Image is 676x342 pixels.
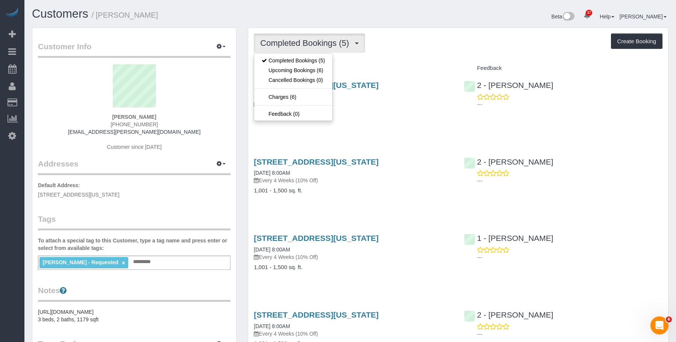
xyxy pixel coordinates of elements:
p: --- [477,101,662,108]
a: × [122,260,125,266]
label: To attach a special tag to this Customer, type a tag name and press enter or select from availabl... [38,237,230,252]
strong: [PERSON_NAME] [112,114,156,120]
a: [EMAIL_ADDRESS][PERSON_NAME][DOMAIN_NAME] [68,129,200,135]
label: Default Address: [38,182,80,189]
h4: Service [254,65,452,71]
p: Every 4 Weeks (10% Off) [254,177,452,184]
a: [STREET_ADDRESS][US_STATE] [254,157,379,166]
a: Upcoming Bookings (6) [254,65,332,75]
p: --- [477,254,662,261]
iframe: Intercom live chat [650,316,668,334]
small: / [PERSON_NAME] [92,11,158,19]
img: New interface [562,12,574,22]
span: [PHONE_NUMBER] [111,121,158,127]
p: Every 4 Weeks (10% Off) [254,253,452,261]
button: Completed Bookings (5) [254,33,365,53]
legend: Tags [38,213,230,230]
a: Beta [552,14,575,20]
a: 2 - [PERSON_NAME] [464,157,553,166]
img: Automaid Logo [5,8,20,18]
a: 2 - [PERSON_NAME] [464,310,553,319]
legend: Notes [38,285,230,302]
h4: 1,001 - 1,500 sq. ft. [254,264,452,271]
a: [PERSON_NAME] [620,14,667,20]
a: Customers [32,7,88,20]
a: [STREET_ADDRESS][US_STATE] [254,234,379,242]
a: [DATE] 8:00AM [254,170,290,176]
a: 2 - [PERSON_NAME] [464,81,553,89]
a: Help [600,14,614,20]
span: 37 [586,10,592,16]
a: Cancelled Bookings (0) [254,75,332,85]
h4: Feedback [464,65,662,71]
a: Feedback (0) [254,109,332,119]
a: [DATE] 8:00AM [254,247,290,253]
a: Completed Bookings (5) [254,56,332,65]
p: Every 4 Weeks (10% Off) [254,330,452,337]
span: 6 [666,316,672,322]
legend: Customer Info [38,41,230,58]
a: 1 - [PERSON_NAME] [464,234,553,242]
p: --- [477,330,662,338]
span: [PERSON_NAME] - Requested [42,259,118,265]
a: [DATE] 8:00AM [254,323,290,329]
h4: 1,001 - 1,500 sq. ft. [254,111,452,117]
p: Every 4 Weeks (10% Off) [254,100,452,108]
span: [STREET_ADDRESS][US_STATE] [38,192,120,198]
button: Create Booking [611,33,662,49]
pre: [URL][DOMAIN_NAME] 3 beds, 2 baths, 1179 sqft [38,308,230,323]
h4: 1,001 - 1,500 sq. ft. [254,188,452,194]
a: Charges (6) [254,92,332,102]
span: Completed Bookings (5) [260,38,353,48]
a: 37 [580,8,594,24]
a: [STREET_ADDRESS][US_STATE] [254,310,379,319]
span: Customer since [DATE] [107,144,162,150]
p: --- [477,177,662,185]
